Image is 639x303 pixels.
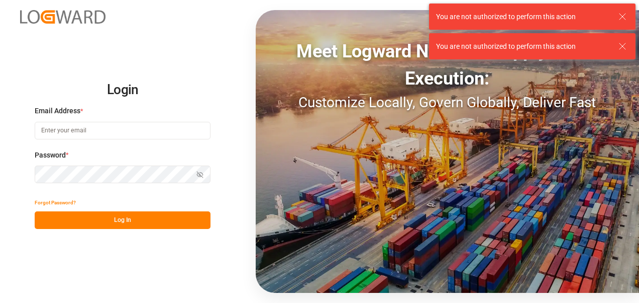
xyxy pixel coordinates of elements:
button: Forgot Password? [35,194,76,211]
h2: Login [35,74,210,106]
input: Enter your email [35,122,210,139]
img: Logward_new_orange.png [20,10,105,24]
button: Log In [35,211,210,229]
div: Customize Locally, Govern Globally, Deliver Fast [256,92,639,113]
div: You are not authorized to perform this action [436,12,609,22]
div: You are not authorized to perform this action [436,41,609,52]
span: Email Address [35,106,80,116]
span: Password [35,150,66,161]
div: Meet Logward No-Code Supply Chain Execution: [256,38,639,92]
